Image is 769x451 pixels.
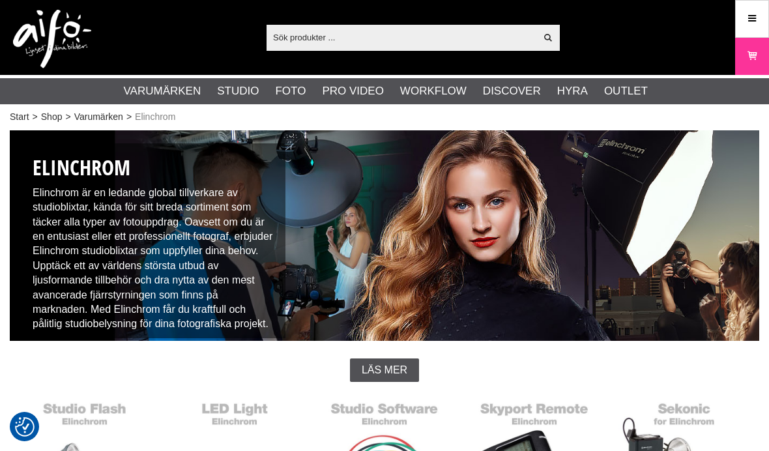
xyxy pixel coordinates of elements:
[275,83,306,100] a: Foto
[74,110,123,124] a: Varumärken
[557,83,588,100] a: Hyra
[33,153,276,182] h1: Elinchrom
[23,143,285,338] div: Elinchrom är en ledande global tillverkare av studioblixtar, kända för sitt breda sortiment som t...
[65,110,70,124] span: >
[124,83,201,100] a: Varumärken
[15,417,35,437] img: Revisit consent button
[135,110,175,124] span: Elinchrom
[13,10,91,68] img: logo.png
[41,110,63,124] a: Shop
[400,83,467,100] a: Workflow
[126,110,132,124] span: >
[322,83,383,100] a: Pro Video
[15,415,35,439] button: Samtyckesinställningar
[362,364,407,376] span: Läs mer
[10,110,29,124] a: Start
[33,110,38,124] span: >
[267,27,536,47] input: Sök produkter ...
[217,83,259,100] a: Studio
[604,83,648,100] a: Outlet
[483,83,541,100] a: Discover
[10,130,759,341] img: Elinchrom Studioblixtar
